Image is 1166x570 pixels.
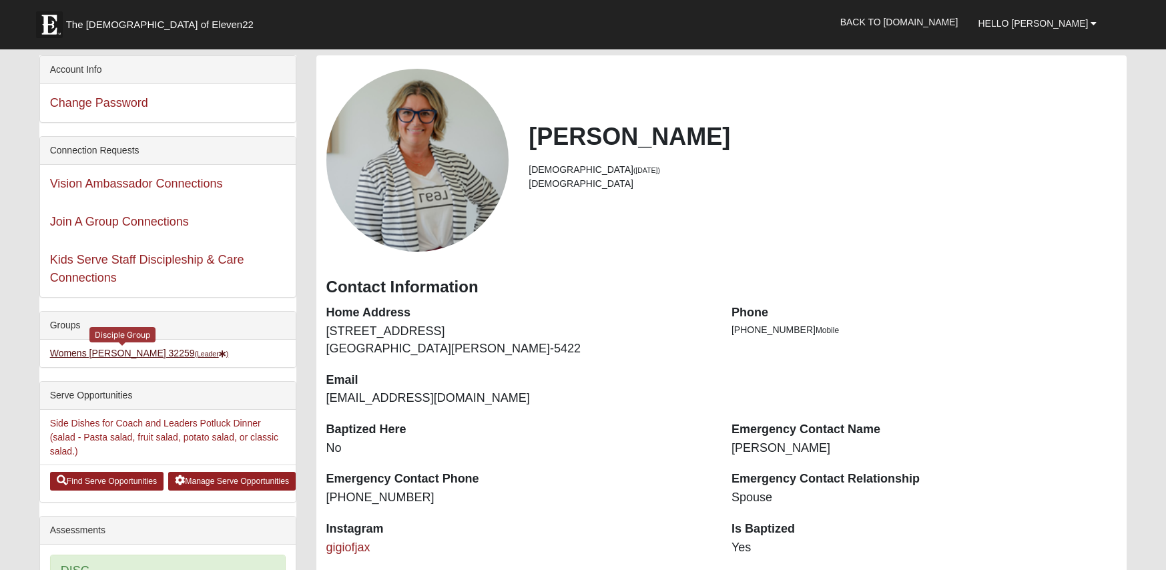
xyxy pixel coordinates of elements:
dt: Email [326,372,711,389]
a: The [DEMOGRAPHIC_DATA] of Eleven22 [29,5,296,38]
a: gigiofjax [326,541,370,554]
dd: [STREET_ADDRESS] [GEOGRAPHIC_DATA][PERSON_NAME]-5422 [326,323,711,357]
dt: Baptized Here [326,421,711,439]
a: Kids Serve Staff Discipleship & Care Connections [50,253,244,284]
dd: [PHONE_NUMBER] [326,489,711,507]
span: Mobile [816,326,839,335]
dd: Yes [732,539,1117,557]
div: Assessments [40,517,296,545]
div: Connection Requests [40,137,296,165]
dd: [EMAIL_ADDRESS][DOMAIN_NAME] [326,390,711,407]
a: Join A Group Connections [50,215,189,228]
h3: Contact Information [326,278,1117,297]
dt: Is Baptized [732,521,1117,538]
a: Change Password [50,96,148,109]
div: Account Info [40,56,296,84]
span: The [DEMOGRAPHIC_DATA] of Eleven22 [66,18,254,31]
div: Disciple Group [89,327,156,342]
h2: [PERSON_NAME] [529,122,1117,151]
a: Find Serve Opportunities [50,472,164,491]
dt: Emergency Contact Phone [326,471,711,488]
a: Side Dishes for Coach and Leaders Potluck Dinner (salad - Pasta salad, fruit salad, potato salad,... [50,418,278,457]
li: [DEMOGRAPHIC_DATA] [529,163,1117,177]
div: Serve Opportunities [40,382,296,410]
dt: Emergency Contact Name [732,421,1117,439]
a: View Fullsize Photo [326,69,509,252]
li: [DEMOGRAPHIC_DATA] [529,177,1117,191]
li: [PHONE_NUMBER] [732,323,1117,337]
a: Hello [PERSON_NAME] [968,7,1107,40]
a: Womens [PERSON_NAME] 32259(Leader) [50,348,229,358]
dt: Phone [732,304,1117,322]
img: Eleven22 logo [36,11,63,38]
small: ([DATE]) [633,166,660,174]
a: Vision Ambassador Connections [50,177,223,190]
dt: Instagram [326,521,711,538]
small: (Leader ) [195,350,229,358]
dd: No [326,440,711,457]
span: Hello [PERSON_NAME] [978,18,1088,29]
dd: Spouse [732,489,1117,507]
a: Back to [DOMAIN_NAME] [830,5,968,39]
a: Manage Serve Opportunities [168,472,296,491]
dt: Emergency Contact Relationship [732,471,1117,488]
div: Groups [40,312,296,340]
dd: [PERSON_NAME] [732,440,1117,457]
dt: Home Address [326,304,711,322]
